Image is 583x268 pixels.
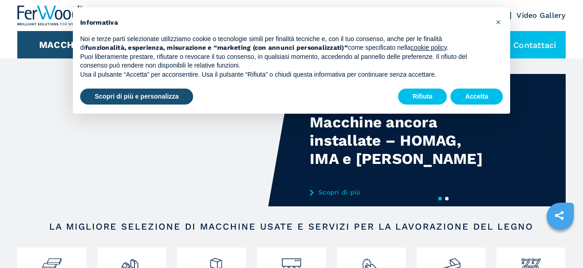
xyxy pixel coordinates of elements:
[80,89,193,105] button: Scopri di più e personalizza
[496,16,501,27] span: ×
[85,44,348,51] strong: funzionalità, esperienza, misurazione e “marketing (con annunci personalizzati)”
[17,74,291,206] video: Your browser does not support the video tag.
[445,197,449,200] button: 2
[491,31,566,58] div: Contattaci
[438,197,442,200] button: 1
[45,221,538,232] h2: LA MIGLIORE SELEZIONE DI MACCHINE USATE E SERVIZI PER LA LAVORAZIONE DEL LEGNO
[80,70,488,79] p: Usa il pulsante “Accetta” per acconsentire. Usa il pulsante “Rifiuta” o chiudi questa informativa...
[398,89,447,105] button: Rifiuta
[17,5,83,26] img: Ferwood
[544,227,576,261] iframe: Chat
[80,53,488,70] p: Puoi liberamente prestare, rifiutare o revocare il tuo consenso, in qualsiasi momento, accedendo ...
[39,39,100,50] button: Macchinari
[310,189,488,196] a: Scopri di più
[450,89,503,105] button: Accetta
[80,35,488,53] p: Noi e terze parti selezionate utilizziamo cookie o tecnologie simili per finalità tecniche e, con...
[491,15,506,29] button: Chiudi questa informativa
[80,18,488,27] h2: Informativa
[411,44,447,51] a: cookie policy
[548,204,571,227] a: sharethis
[517,11,565,20] a: Video Gallery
